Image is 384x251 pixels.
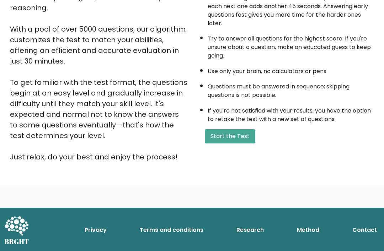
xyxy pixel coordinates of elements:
a: Terms and conditions [137,223,206,237]
a: Method [294,223,322,237]
li: Use only your brain, no calculators or pens. [208,64,374,76]
a: Research [234,223,267,237]
button: Start the Test [205,129,255,143]
li: If you're not satisfied with your results, you have the option to retake the test with a new set ... [208,103,374,124]
li: Questions must be answered in sequence; skipping questions is not possible. [208,79,374,99]
a: Privacy [82,223,110,237]
li: Try to answer all questions for the highest score. If you're unsure about a question, make an edu... [208,31,374,60]
a: Contact [350,223,380,237]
